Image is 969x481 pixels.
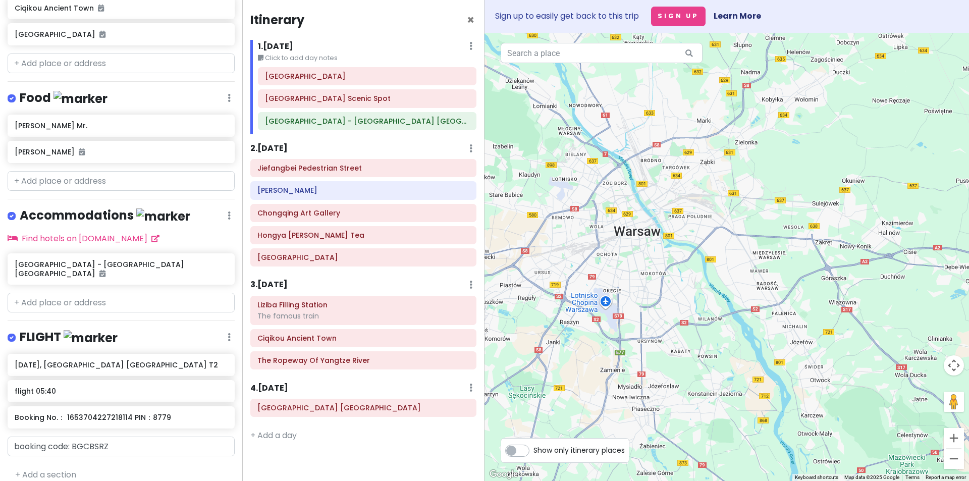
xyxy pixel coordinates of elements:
[257,231,469,240] h6: Hongya Cave Dawan Tea
[15,387,227,396] h6: flight 05:40
[136,208,190,224] img: marker
[944,355,964,376] button: Map camera controls
[79,148,85,155] i: Added to itinerary
[258,41,293,52] h6: 1 . [DATE]
[467,12,474,28] span: Close itinerary
[99,31,105,38] i: Added to itinerary
[905,474,920,480] a: Terms
[250,383,288,394] h6: 4 . [DATE]
[265,72,469,81] h6: Three Gorges Museum
[257,334,469,343] h6: Ciqikou Ancient Town
[926,474,966,480] a: Report a map error
[487,468,520,481] img: Google
[15,4,227,13] h6: Ciqikou Ancient Town
[258,53,476,63] small: Click to add day notes
[250,280,288,290] h6: 3 . [DATE]
[714,10,761,22] a: Learn More
[8,437,235,457] input: + Add place or address
[257,253,469,262] h6: Longmenhao Old Street
[257,164,469,173] h6: Jiefangbei Pedestrian Street
[944,428,964,448] button: Zoom in
[20,90,107,106] h4: Food
[20,329,118,346] h4: FLIGHT
[98,5,104,12] i: Added to itinerary
[250,430,297,441] a: + Add a day
[795,474,838,481] button: Keyboard shortcuts
[15,30,227,39] h6: [GEOGRAPHIC_DATA]
[257,311,469,320] div: The famous train
[8,54,235,74] input: + Add place or address
[64,330,118,346] img: marker
[15,360,227,369] h6: [DATE], [GEOGRAPHIC_DATA] [GEOGRAPHIC_DATA] T2
[53,91,107,106] img: marker
[8,233,159,244] a: Find hotels on [DOMAIN_NAME]
[944,392,964,412] button: Drag Pegman onto the map to open Street View
[15,260,227,278] h6: [GEOGRAPHIC_DATA] - [GEOGRAPHIC_DATA] [GEOGRAPHIC_DATA]
[944,449,964,469] button: Zoom out
[257,403,469,412] h6: Chongqing Jiangbei International Airport
[533,445,625,456] span: Show only itinerary places
[844,474,899,480] span: Map data ©2025 Google
[8,293,235,313] input: + Add place or address
[15,413,227,422] h6: Booking No.： 1653704227218114 PIN：8779
[257,356,469,365] h6: The Ropeway Of Yangtze River
[265,117,469,126] h6: Mcsrh Hotel - Chongqing Jiefangbei Pedestrian Street
[15,147,227,156] h6: [PERSON_NAME]
[8,171,235,191] input: + Add place or address
[250,143,288,154] h6: 2 . [DATE]
[257,208,469,218] h6: Chongqing Art Gallery
[20,207,190,224] h4: Accommodations
[15,121,227,130] h6: [PERSON_NAME] Mr.
[487,468,520,481] a: Open this area in Google Maps (opens a new window)
[15,469,76,480] a: + Add a section
[99,270,105,277] i: Added to itinerary
[250,12,304,28] h4: Itinerary
[257,186,469,195] h6: Yangji Longfu
[651,7,706,26] button: Sign Up
[467,14,474,26] button: Close
[265,94,469,103] h6: Nanbin Road Scenic Spot
[257,300,469,309] h6: Liziba Filling Station
[501,43,703,63] input: Search a place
